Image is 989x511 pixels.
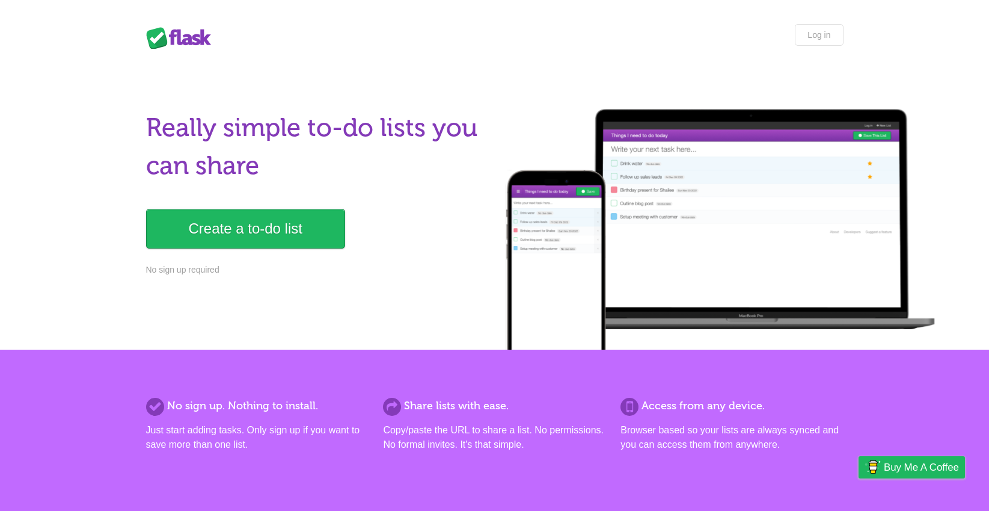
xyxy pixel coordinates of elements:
a: Log in [795,24,843,46]
p: No sign up required [146,264,488,276]
h2: No sign up. Nothing to install. [146,398,369,414]
a: Buy me a coffee [859,456,965,478]
h2: Access from any device. [620,398,843,414]
a: Create a to-do list [146,209,345,249]
span: Buy me a coffee [884,457,959,478]
div: Flask Lists [146,27,218,49]
h2: Share lists with ease. [383,398,605,414]
p: Browser based so your lists are always synced and you can access them from anywhere. [620,423,843,452]
img: Buy me a coffee [865,457,881,477]
p: Copy/paste the URL to share a list. No permissions. No formal invites. It's that simple. [383,423,605,452]
h1: Really simple to-do lists you can share [146,109,488,185]
p: Just start adding tasks. Only sign up if you want to save more than one list. [146,423,369,452]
